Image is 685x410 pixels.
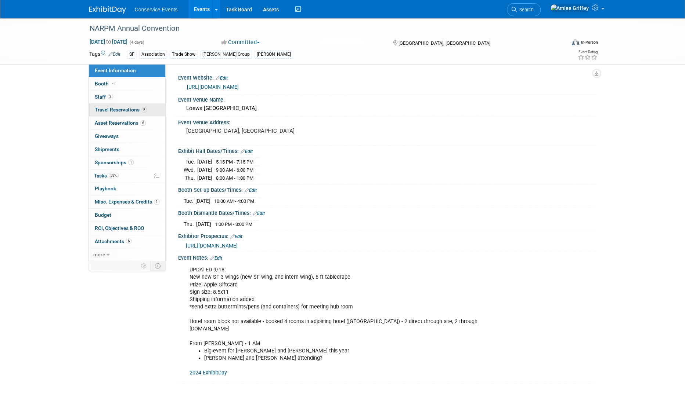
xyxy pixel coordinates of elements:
img: Amiee Griffey [550,4,589,12]
a: Booth [89,77,165,90]
a: Shipments [89,143,165,156]
span: 8:00 AM - 1:00 PM [216,175,253,181]
span: Staff [95,94,113,100]
span: Giveaways [95,133,119,139]
span: Tasks [94,173,119,179]
td: [DATE] [196,220,211,228]
a: Edit [253,211,265,216]
div: Event Venue Name: [178,94,596,103]
a: [URL][DOMAIN_NAME] [187,84,239,90]
td: [DATE] [195,197,210,205]
li: Big event for [PERSON_NAME] and [PERSON_NAME] this year [204,347,511,355]
div: Association [139,51,167,58]
span: 10:00 AM - 4:00 PM [214,198,254,204]
div: SF [127,51,137,58]
div: UPDATED 9/18: New new SF 3 wings (new SF wing, and intern wing), 6 ft tabledrape Prize: Apple Gif... [184,263,515,380]
td: Toggle Event Tabs [150,261,165,271]
span: 5 [141,107,147,113]
i: Booth reservation complete [112,81,116,85]
div: Exhibit Hall Dates/Times: [178,146,596,155]
span: Shipments [95,146,119,152]
a: Edit [108,52,120,57]
span: to [105,39,112,45]
span: ROI, Objectives & ROO [95,225,144,231]
td: Tue. [184,197,195,205]
span: 3 [108,94,113,99]
a: [URL][DOMAIN_NAME] [186,243,238,249]
div: [PERSON_NAME] Group [200,51,252,58]
td: Thu. [184,220,196,228]
td: [DATE] [197,166,212,174]
a: Edit [245,188,257,193]
div: Event Notes: [178,252,596,262]
td: [DATE] [197,174,212,182]
span: 9:00 AM - 6:00 PM [216,167,253,173]
a: Travel Reservations5 [89,103,165,116]
td: Thu. [184,174,197,182]
div: Event Format [522,38,598,49]
a: Giveaways [89,130,165,143]
div: Event Rating [577,50,597,54]
button: Committed [219,39,263,46]
span: Event Information [95,67,136,73]
td: Tags [89,50,120,59]
span: 6 [126,238,131,244]
span: Booth [95,81,117,87]
div: Trade Show [170,51,198,58]
div: Loews [GEOGRAPHIC_DATA] [184,103,591,114]
span: 1:00 PM - 3:00 PM [215,222,252,227]
a: Asset Reservations6 [89,117,165,129]
td: Personalize Event Tab Strip [138,261,151,271]
div: Exhibitor Prospectus: [178,231,596,240]
div: Booth Dismantle Dates/Times: [178,208,596,217]
a: Edit [210,256,222,261]
span: Misc. Expenses & Credits [95,199,159,205]
img: Format-Inperson.png [572,39,579,45]
span: Travel Reservations [95,107,147,113]
span: Attachments [95,238,131,244]
td: Wed. [184,166,197,174]
td: [DATE] [197,158,212,166]
a: ROI, Objectives & ROO [89,222,165,235]
a: Sponsorships1 [89,156,165,169]
div: [PERSON_NAME] [255,51,293,58]
div: Booth Set-up Dates/Times: [178,184,596,194]
a: Playbook [89,182,165,195]
td: Tue. [184,158,197,166]
a: Attachments6 [89,235,165,248]
a: 2024 ExhibitDay [190,370,227,376]
a: Search [507,3,541,16]
a: Tasks33% [89,169,165,182]
li: [PERSON_NAME] and [PERSON_NAME] attending? [204,355,511,362]
div: Event Venue Address: [178,117,596,126]
div: In-Person [580,40,598,45]
a: Edit [230,234,242,239]
a: Edit [216,76,228,81]
a: Budget [89,209,165,222]
span: Conservice Events [135,7,178,12]
span: Sponsorships [95,160,134,165]
img: ExhibitDay [89,6,126,14]
span: 33% [109,173,119,178]
span: [GEOGRAPHIC_DATA], [GEOGRAPHIC_DATA] [399,40,490,46]
span: (4 days) [129,40,144,45]
span: [DATE] [DATE] [89,39,128,45]
pre: [GEOGRAPHIC_DATA], [GEOGRAPHIC_DATA] [186,128,344,134]
a: more [89,248,165,261]
a: Staff3 [89,91,165,103]
span: 5:15 PM - 7:15 PM [216,159,253,165]
span: 1 [128,160,134,165]
span: Budget [95,212,111,218]
span: Search [517,7,534,12]
a: Misc. Expenses & Credits1 [89,195,165,208]
span: Playbook [95,186,116,191]
div: Event Website: [178,72,596,82]
div: NARPM Annual Convention [87,22,555,35]
a: Event Information [89,64,165,77]
span: Asset Reservations [95,120,146,126]
a: Edit [241,149,253,154]
span: 1 [154,199,159,205]
span: more [93,252,105,257]
span: 6 [140,120,146,126]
